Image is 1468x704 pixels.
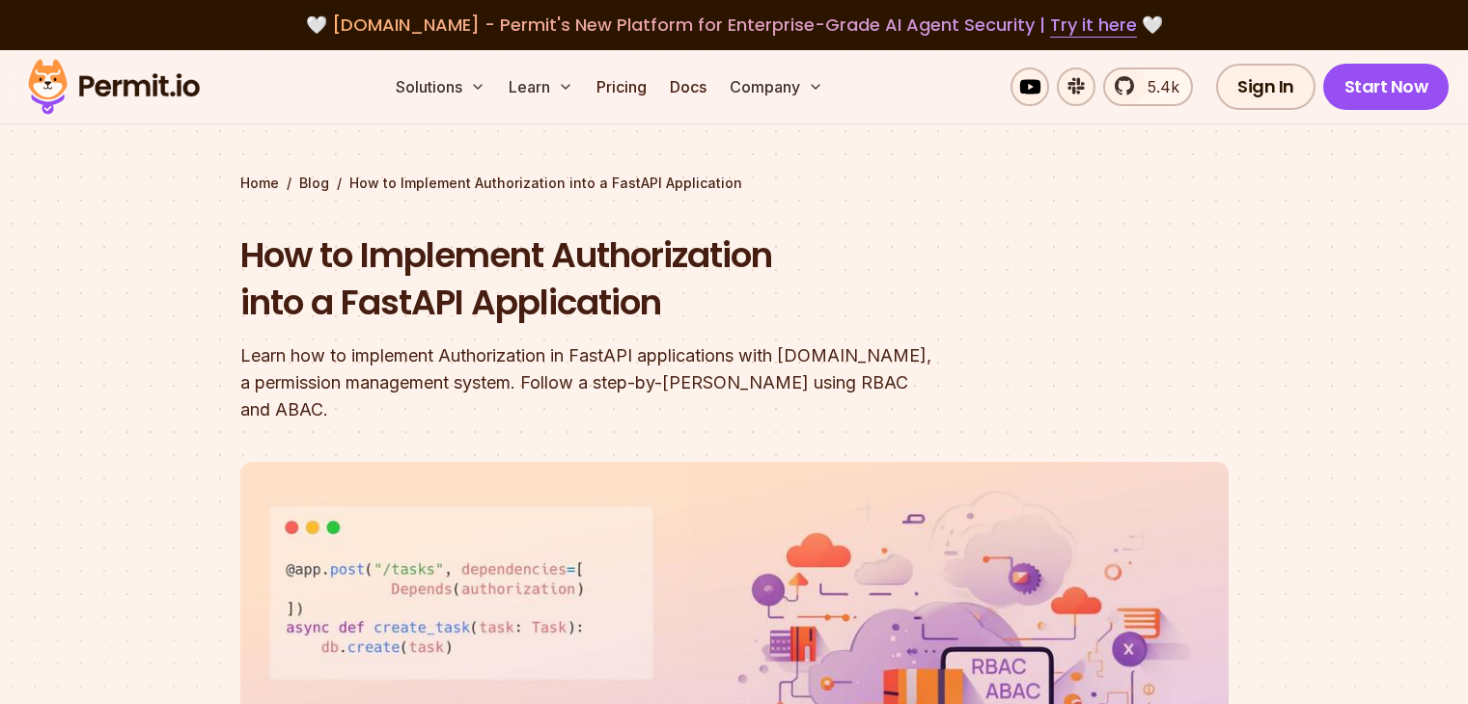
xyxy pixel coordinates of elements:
[501,68,581,106] button: Learn
[240,342,982,423] div: Learn how to implement Authorization in FastAPI applications with [DOMAIN_NAME], a permission man...
[240,174,279,193] a: Home
[388,68,493,106] button: Solutions
[332,13,1137,37] span: [DOMAIN_NAME] - Permit's New Platform for Enterprise-Grade AI Agent Security |
[1323,64,1450,110] a: Start Now
[662,68,714,106] a: Docs
[722,68,831,106] button: Company
[299,174,329,193] a: Blog
[589,68,654,106] a: Pricing
[1103,68,1193,106] a: 5.4k
[19,54,208,120] img: Permit logo
[240,174,1229,193] div: / /
[46,12,1422,39] div: 🤍 🤍
[1050,13,1137,38] a: Try it here
[240,231,982,327] h1: How to Implement Authorization into a FastAPI Application
[1136,75,1179,98] span: 5.4k
[1216,64,1316,110] a: Sign In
